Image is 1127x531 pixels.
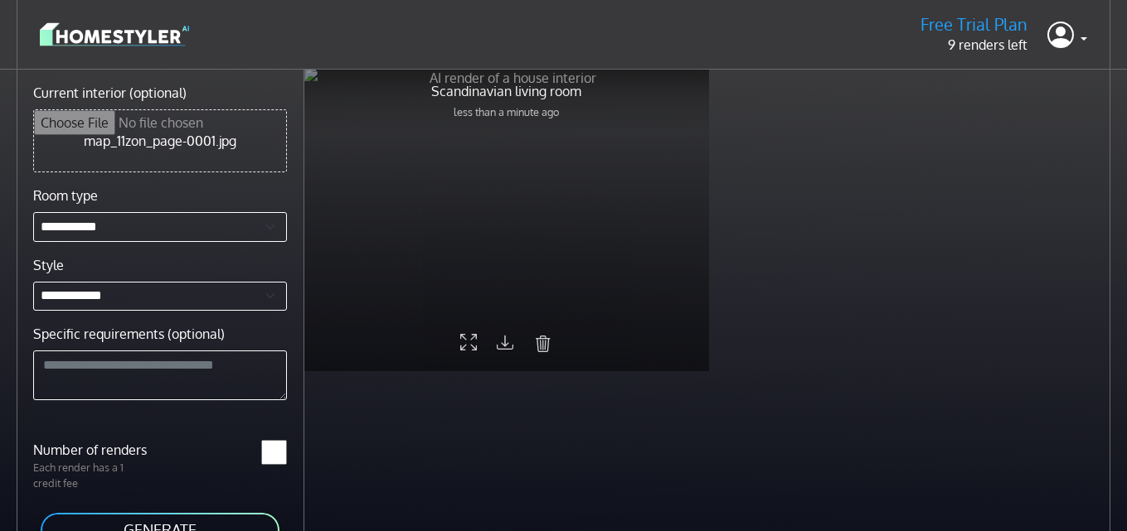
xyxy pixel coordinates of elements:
[23,460,160,491] p: Each render has a 1 credit fee
[921,35,1027,55] p: 9 renders left
[33,186,98,205] label: Room type
[431,104,581,120] p: less than a minute ago
[33,83,187,103] label: Current interior (optional)
[33,255,64,275] label: Style
[23,440,160,460] label: Number of renders
[431,81,581,101] p: Scandinavian living room
[40,20,189,49] img: logo-3de290ba35641baa71223ecac5eacb59cb85b4c7fdf211dc9aaecaaee71ea2f8.svg
[33,324,225,344] label: Specific requirements (optional)
[921,14,1027,35] h5: Free Trial Plan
